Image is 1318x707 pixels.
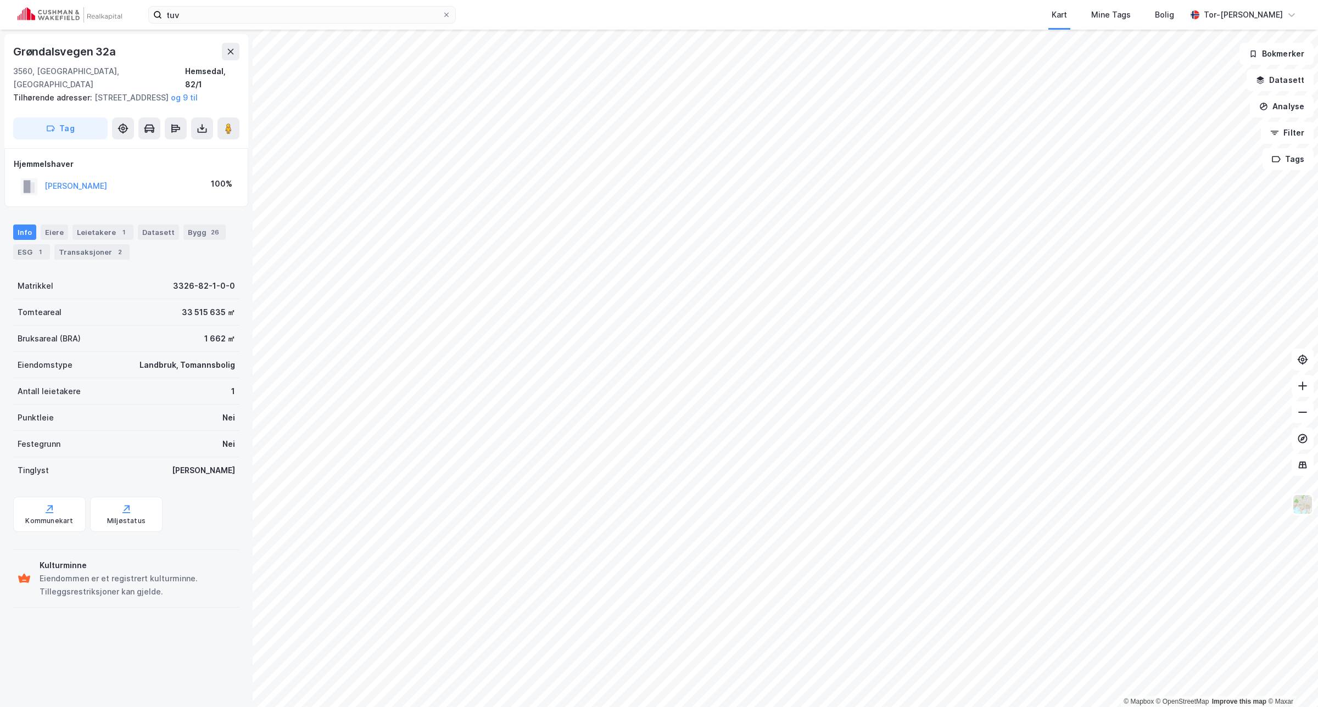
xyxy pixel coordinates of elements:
[14,158,239,171] div: Hjemmelshaver
[1292,494,1313,515] img: Z
[1204,8,1283,21] div: Tor-[PERSON_NAME]
[114,246,125,257] div: 2
[25,517,73,525] div: Kommunekart
[18,279,53,293] div: Matrikkel
[18,306,62,319] div: Tomteareal
[40,572,235,598] div: Eiendommen er et registrert kulturminne. Tilleggsrestriksjoner kan gjelde.
[54,244,130,260] div: Transaksjoner
[18,437,60,451] div: Festegrunn
[1212,698,1266,705] a: Improve this map
[1124,698,1154,705] a: Mapbox
[118,227,129,238] div: 1
[183,225,226,240] div: Bygg
[13,91,231,104] div: [STREET_ADDRESS]
[139,358,235,372] div: Landbruk, Tomannsbolig
[204,332,235,345] div: 1 662 ㎡
[18,464,49,477] div: Tinglyst
[185,65,239,91] div: Hemsedal, 82/1
[211,177,232,190] div: 100%
[40,559,235,572] div: Kulturminne
[222,411,235,424] div: Nei
[13,93,94,102] span: Tilhørende adresser:
[18,7,122,23] img: cushman-wakefield-realkapital-logo.202ea83816669bd177139c58696a8fa1.svg
[1247,69,1314,91] button: Datasett
[1156,698,1209,705] a: OpenStreetMap
[72,225,133,240] div: Leietakere
[13,225,36,240] div: Info
[18,358,72,372] div: Eiendomstype
[209,227,221,238] div: 26
[13,43,118,60] div: Grøndalsvegen 32a
[173,279,235,293] div: 3326-82-1-0-0
[231,385,235,398] div: 1
[35,246,46,257] div: 1
[13,117,108,139] button: Tag
[1263,654,1318,707] div: Kontrollprogram for chat
[18,332,81,345] div: Bruksareal (BRA)
[13,65,185,91] div: 3560, [GEOGRAPHIC_DATA], [GEOGRAPHIC_DATA]
[138,225,179,240] div: Datasett
[1239,43,1314,65] button: Bokmerker
[1091,8,1131,21] div: Mine Tags
[13,244,50,260] div: ESG
[41,225,68,240] div: Eiere
[1263,148,1314,170] button: Tags
[182,306,235,319] div: 33 515 635 ㎡
[1155,8,1174,21] div: Bolig
[1261,122,1314,144] button: Filter
[222,437,235,451] div: Nei
[18,385,81,398] div: Antall leietakere
[1052,8,1067,21] div: Kart
[162,7,442,23] input: Søk på adresse, matrikkel, gårdeiere, leietakere eller personer
[18,411,54,424] div: Punktleie
[172,464,235,477] div: [PERSON_NAME]
[107,517,146,525] div: Miljøstatus
[1250,96,1314,117] button: Analyse
[1263,654,1318,707] iframe: Chat Widget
